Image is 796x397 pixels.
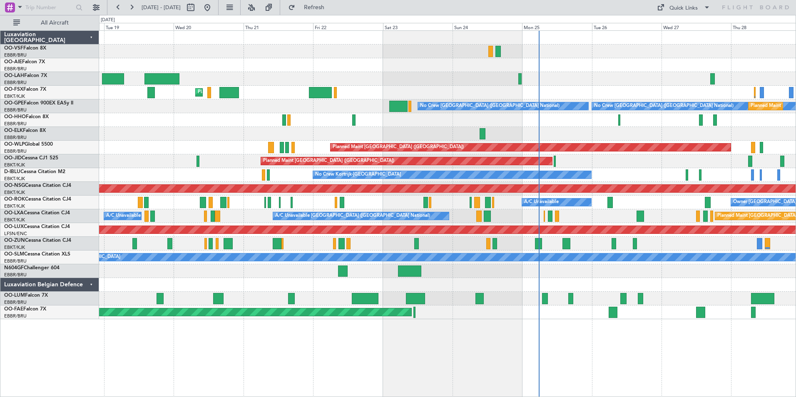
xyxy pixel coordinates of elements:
a: OO-JIDCessna CJ1 525 [4,156,58,161]
a: OO-ELKFalcon 8X [4,128,46,133]
span: N604GF [4,265,24,270]
a: OO-LXACessna Citation CJ4 [4,211,70,216]
div: A/C Unavailable [GEOGRAPHIC_DATA] ([GEOGRAPHIC_DATA] National) [275,210,430,222]
a: EBBR/BRU [4,66,27,72]
div: Fri 22 [313,23,383,30]
a: OO-FAEFalcon 7X [4,307,46,312]
div: A/C Unavailable [GEOGRAPHIC_DATA] ([GEOGRAPHIC_DATA] National) [106,210,261,222]
a: EBBR/BRU [4,258,27,264]
button: Quick Links [653,1,714,14]
a: OO-LAHFalcon 7X [4,73,47,78]
a: EBBR/BRU [4,148,27,154]
span: OO-GPE [4,101,24,106]
button: All Aircraft [9,16,90,30]
div: Tue 26 [592,23,662,30]
span: OO-SLM [4,252,24,257]
div: No Crew [GEOGRAPHIC_DATA] ([GEOGRAPHIC_DATA] National) [594,100,734,112]
a: EBKT/KJK [4,244,25,251]
div: Sat 23 [383,23,453,30]
span: OO-NSG [4,183,25,188]
span: OO-LUX [4,224,24,229]
a: EBBR/BRU [4,299,27,305]
a: EBBR/BRU [4,52,27,58]
div: Planned Maint Kortrijk-[GEOGRAPHIC_DATA] [198,86,295,99]
a: EBKT/KJK [4,189,25,196]
span: OO-ZUN [4,238,25,243]
div: No Crew Kortrijk-[GEOGRAPHIC_DATA] [315,169,401,181]
a: EBKT/KJK [4,93,25,99]
div: Wed 27 [662,23,731,30]
span: OO-WLP [4,142,25,147]
div: No Crew [GEOGRAPHIC_DATA] ([GEOGRAPHIC_DATA] National) [420,100,560,112]
a: EBKT/KJK [4,162,25,168]
div: [DATE] [101,17,115,24]
div: A/C Unavailable [524,196,559,208]
a: OO-AIEFalcon 7X [4,60,45,65]
a: EBBR/BRU [4,79,27,86]
a: OO-NSGCessna Citation CJ4 [4,183,71,188]
a: EBBR/BRU [4,121,27,127]
a: EBBR/BRU [4,107,27,113]
a: EBKT/KJK [4,203,25,209]
a: EBKT/KJK [4,176,25,182]
div: Sun 24 [453,23,522,30]
span: OO-VSF [4,46,23,51]
a: OO-FSXFalcon 7X [4,87,46,92]
a: LFSN/ENC [4,231,27,237]
span: OO-LAH [4,73,24,78]
a: OO-ZUNCessna Citation CJ4 [4,238,71,243]
a: EBBR/BRU [4,272,27,278]
div: Quick Links [669,4,698,12]
a: OO-SLMCessna Citation XLS [4,252,70,257]
div: Planned Maint [GEOGRAPHIC_DATA] ([GEOGRAPHIC_DATA]) [263,155,394,167]
a: OO-VSFFalcon 8X [4,46,46,51]
a: EBKT/KJK [4,217,25,223]
div: Wed 20 [174,23,243,30]
span: [DATE] - [DATE] [142,4,181,11]
div: Mon 25 [522,23,592,30]
a: OO-WLPGlobal 5500 [4,142,53,147]
a: EBBR/BRU [4,134,27,141]
span: OO-FAE [4,307,23,312]
span: OO-ROK [4,197,25,202]
span: OO-JID [4,156,22,161]
div: Planned Maint [GEOGRAPHIC_DATA] ([GEOGRAPHIC_DATA]) [333,141,464,154]
a: OO-LUMFalcon 7X [4,293,48,298]
a: OO-GPEFalcon 900EX EASy II [4,101,73,106]
span: D-IBLU [4,169,20,174]
span: All Aircraft [22,20,88,26]
a: OO-ROKCessna Citation CJ4 [4,197,71,202]
span: OO-FSX [4,87,23,92]
span: OO-ELK [4,128,23,133]
span: Refresh [297,5,332,10]
button: Refresh [284,1,334,14]
a: EBBR/BRU [4,313,27,319]
a: OO-LUXCessna Citation CJ4 [4,224,70,229]
input: Trip Number [25,1,73,14]
div: Thu 21 [244,23,313,30]
span: OO-LUM [4,293,25,298]
a: D-IBLUCessna Citation M2 [4,169,65,174]
a: OO-HHOFalcon 8X [4,114,49,119]
span: OO-LXA [4,211,24,216]
a: N604GFChallenger 604 [4,265,60,270]
div: Tue 19 [104,23,174,30]
span: OO-AIE [4,60,22,65]
span: OO-HHO [4,114,26,119]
